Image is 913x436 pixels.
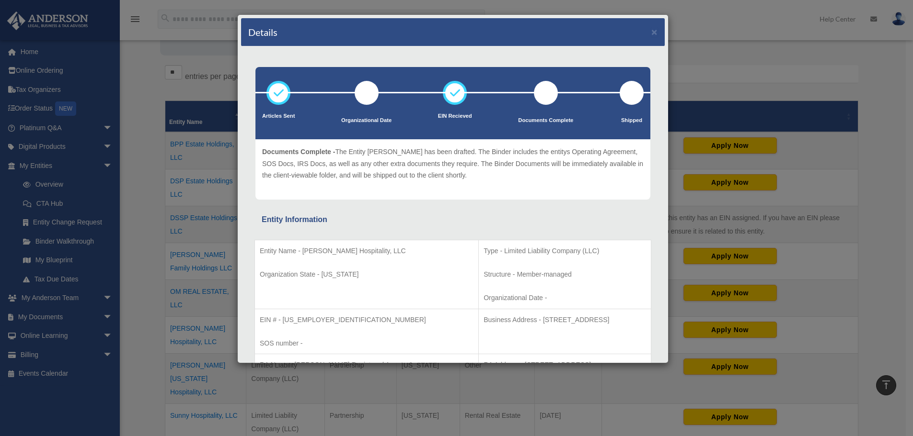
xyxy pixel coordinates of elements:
button: × [651,27,658,37]
p: Business Address - [STREET_ADDRESS] [484,314,646,326]
p: Articles Sent [262,112,295,121]
div: Entity Information [262,213,644,226]
p: Documents Complete [518,116,573,125]
h4: Details [248,25,277,39]
p: EIN Recieved [438,112,472,121]
p: EIN # - [US_EMPLOYER_IDENTIFICATION_NUMBER] [260,314,474,326]
p: Organizational Date - [484,292,646,304]
span: Documents Complete - [262,148,335,156]
p: Organization State - [US_STATE] [260,268,474,280]
p: Organizational Date [341,116,392,125]
p: RA Name - [PERSON_NAME] Registered Agents, Inc. [260,359,474,371]
p: Structure - Member-managed [484,268,646,280]
p: RA Address - [STREET_ADDRESS] [484,359,646,371]
p: SOS number - [260,337,474,349]
p: Entity Name - [PERSON_NAME] Hospitality, LLC [260,245,474,257]
p: Type - Limited Liability Company (LLC) [484,245,646,257]
p: The Entity [PERSON_NAME] has been drafted. The Binder includes the entitys Operating Agreement, S... [262,146,644,181]
p: Shipped [620,116,644,125]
